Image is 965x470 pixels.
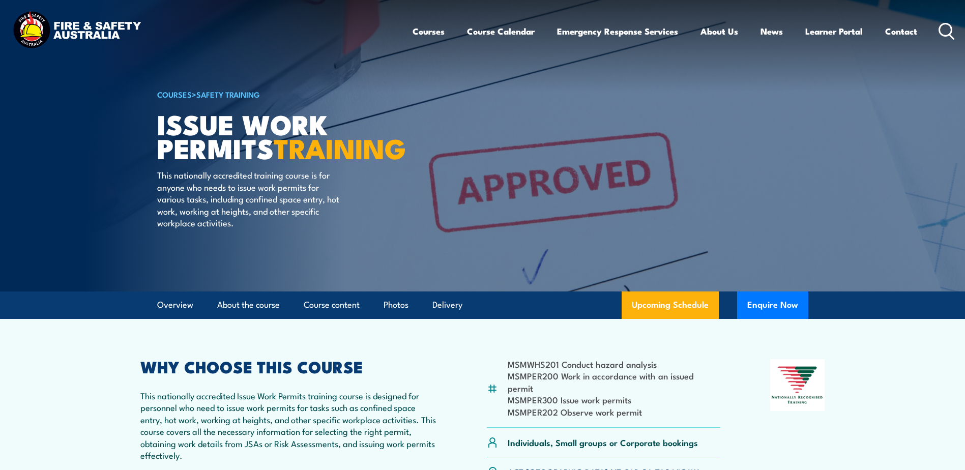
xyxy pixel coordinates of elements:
strong: TRAINING [274,126,406,168]
a: Courses [413,18,445,45]
a: Contact [885,18,917,45]
p: This nationally accredited training course is for anyone who needs to issue work permits for vari... [157,169,343,228]
li: MSMPER300 Issue work permits [508,394,721,405]
li: MSMPER202 Observe work permit [508,406,721,418]
p: Individuals, Small groups or Corporate bookings [508,436,698,448]
h2: WHY CHOOSE THIS COURSE [140,359,437,373]
a: Safety Training [196,89,260,100]
li: MSMPER200 Work in accordance with an issued permit [508,370,721,394]
button: Enquire Now [737,291,808,319]
h6: > [157,88,408,100]
a: Emergency Response Services [557,18,678,45]
a: Overview [157,291,193,318]
p: This nationally accredited Issue Work Permits training course is designed for personnel who need ... [140,390,437,461]
a: Course Calendar [467,18,535,45]
h1: Issue Work Permits [157,112,408,159]
a: Delivery [432,291,462,318]
a: Photos [384,291,408,318]
a: COURSES [157,89,192,100]
li: MSMWHS201 Conduct hazard analysis [508,358,721,370]
a: Course content [304,291,360,318]
a: Learner Portal [805,18,863,45]
a: About Us [700,18,738,45]
a: Upcoming Schedule [622,291,719,319]
a: About the course [217,291,280,318]
img: Nationally Recognised Training logo. [770,359,825,411]
a: News [761,18,783,45]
